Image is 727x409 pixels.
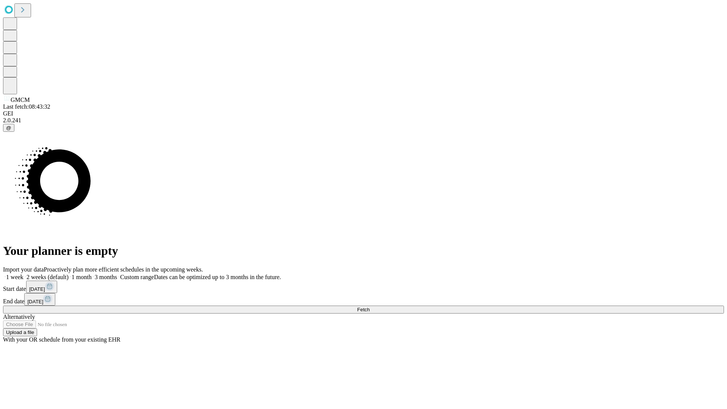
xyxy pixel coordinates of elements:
[3,103,50,110] span: Last fetch: 08:43:32
[11,97,30,103] span: GMCM
[3,306,724,314] button: Fetch
[357,307,370,312] span: Fetch
[3,293,724,306] div: End date
[24,293,55,306] button: [DATE]
[3,281,724,293] div: Start date
[6,274,23,280] span: 1 week
[3,244,724,258] h1: Your planner is empty
[95,274,117,280] span: 3 months
[6,125,11,131] span: @
[3,124,14,132] button: @
[44,266,203,273] span: Proactively plan more efficient schedules in the upcoming weeks.
[27,299,43,304] span: [DATE]
[3,117,724,124] div: 2.0.241
[72,274,92,280] span: 1 month
[120,274,154,280] span: Custom range
[3,266,44,273] span: Import your data
[3,314,35,320] span: Alternatively
[26,281,57,293] button: [DATE]
[154,274,281,280] span: Dates can be optimized up to 3 months in the future.
[3,328,37,336] button: Upload a file
[27,274,69,280] span: 2 weeks (default)
[29,286,45,292] span: [DATE]
[3,110,724,117] div: GEI
[3,336,120,343] span: With your OR schedule from your existing EHR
